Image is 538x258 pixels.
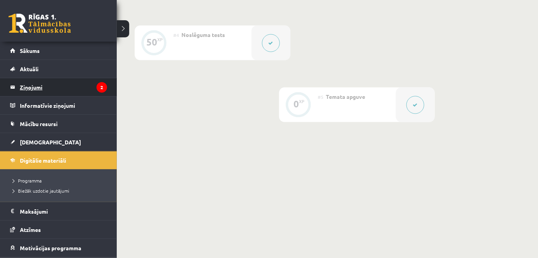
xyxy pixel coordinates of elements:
[10,202,107,220] a: Maksājumi
[10,177,42,184] span: Programma
[318,94,324,100] span: #5
[10,133,107,151] a: [DEMOGRAPHIC_DATA]
[294,100,299,107] div: 0
[20,202,107,220] legend: Maksājumi
[299,99,305,104] div: XP
[20,157,66,164] span: Digitālie materiāli
[10,60,107,78] a: Aktuāli
[10,151,107,169] a: Digitālie materiāli
[10,187,109,194] a: Biežāk uzdotie jautājumi
[10,97,107,114] a: Informatīvie ziņojumi
[326,93,366,100] span: Temata apguve
[158,37,163,42] div: XP
[20,120,58,127] span: Mācību resursi
[20,65,39,72] span: Aktuāli
[10,188,69,194] span: Biežāk uzdotie jautājumi
[10,115,107,133] a: Mācību resursi
[20,244,81,251] span: Motivācijas programma
[20,78,107,96] legend: Ziņojumi
[10,221,107,239] a: Atzīmes
[10,239,107,257] a: Motivācijas programma
[147,39,158,46] div: 50
[10,177,109,184] a: Programma
[97,82,107,93] i: 2
[20,139,81,146] span: [DEMOGRAPHIC_DATA]
[10,78,107,96] a: Ziņojumi2
[9,14,71,33] a: Rīgas 1. Tālmācības vidusskola
[182,31,225,38] span: Noslēguma tests
[174,32,179,38] span: #4
[20,226,41,233] span: Atzīmes
[20,97,107,114] legend: Informatīvie ziņojumi
[20,47,40,54] span: Sākums
[10,42,107,60] a: Sākums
